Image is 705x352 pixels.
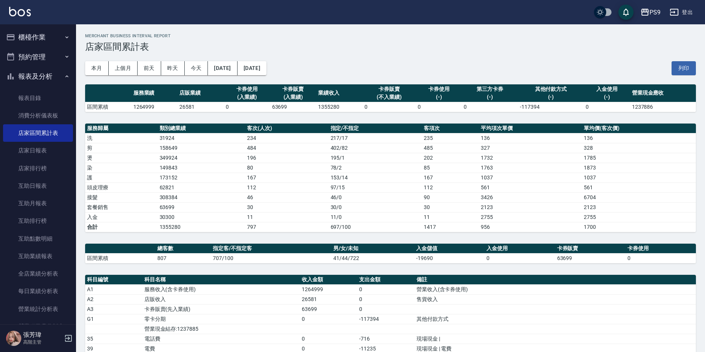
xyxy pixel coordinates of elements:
[158,192,246,202] td: 308384
[3,89,73,107] a: 報表目錄
[422,173,479,182] td: 167
[9,7,31,16] img: Logo
[3,282,73,300] a: 每日業績分析表
[300,314,357,324] td: 0
[416,102,462,112] td: 0
[272,93,315,101] div: (入業績)
[211,244,331,254] th: 指定客/不指定客
[3,300,73,318] a: 營業統計分析表
[143,334,300,344] td: 電話費
[582,163,696,173] td: 1873
[582,182,696,192] td: 561
[357,304,415,314] td: 0
[143,324,300,334] td: 營業現金結存:1237885
[520,85,582,93] div: 其他付款方式
[143,304,300,314] td: 卡券販賣(先入業績)
[158,163,246,173] td: 149843
[85,192,158,202] td: 接髮
[586,93,628,101] div: (-)
[485,253,555,263] td: 0
[422,202,479,212] td: 30
[331,244,414,254] th: 男/女/未知
[422,182,479,192] td: 112
[626,253,696,263] td: 0
[479,153,582,163] td: 1732
[226,85,268,93] div: 卡券使用
[143,294,300,304] td: 店販收入
[85,61,109,75] button: 本月
[555,253,626,263] td: 63699
[177,102,224,112] td: 26581
[143,314,300,324] td: 零卡分期
[85,124,696,232] table: a dense table
[3,265,73,282] a: 全店業績分析表
[582,124,696,133] th: 單均價(客次價)
[357,314,415,324] td: -117394
[650,8,661,17] div: PS9
[479,192,582,202] td: 3426
[422,212,479,222] td: 11
[85,314,143,324] td: G1
[329,143,422,153] td: 402 / 82
[23,339,62,346] p: 高階主管
[85,304,143,314] td: A3
[245,143,328,153] td: 484
[415,284,696,294] td: 營業收入(含卡券使用)
[414,253,485,263] td: -19690
[329,153,422,163] td: 195 / 1
[245,163,328,173] td: 80
[131,102,178,112] td: 1264999
[226,93,268,101] div: (入業績)
[582,192,696,202] td: 6704
[85,41,696,52] h3: 店家區間累計表
[6,331,21,346] img: Person
[158,222,246,232] td: 1355280
[329,182,422,192] td: 97 / 15
[143,284,300,294] td: 服務收入(含卡券使用)
[672,61,696,75] button: 列印
[158,173,246,182] td: 173152
[3,27,73,47] button: 櫃檯作業
[270,102,317,112] td: 63699
[158,143,246,153] td: 158649
[3,124,73,142] a: 店家區間累計表
[143,275,300,285] th: 科目名稱
[158,182,246,192] td: 62821
[479,202,582,212] td: 2123
[300,334,357,344] td: 0
[479,163,582,173] td: 1763
[85,294,143,304] td: A2
[331,253,414,263] td: 41/44/722
[85,212,158,222] td: 入金
[85,284,143,294] td: A1
[329,173,422,182] td: 153 / 14
[158,212,246,222] td: 30300
[3,212,73,230] a: 互助排行榜
[245,173,328,182] td: 167
[300,294,357,304] td: 26581
[3,247,73,265] a: 互助業績報表
[584,102,630,112] td: 0
[418,85,460,93] div: 卡券使用
[329,212,422,222] td: 11 / 0
[422,124,479,133] th: 客項次
[155,253,211,263] td: 807
[3,47,73,67] button: 預約管理
[3,67,73,86] button: 報表及分析
[3,107,73,124] a: 消費分析儀表板
[329,222,422,232] td: 697/100
[272,85,315,93] div: 卡券販賣
[357,284,415,294] td: 0
[85,202,158,212] td: 套餐銷售
[357,334,415,344] td: -716
[109,61,138,75] button: 上個月
[479,212,582,222] td: 2755
[520,93,582,101] div: (-)
[626,244,696,254] th: 卡券使用
[485,244,555,254] th: 入金使用
[518,102,584,112] td: -117394
[85,143,158,153] td: 剪
[245,133,328,143] td: 234
[415,334,696,344] td: 現場現金 |
[357,275,415,285] th: 支出金額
